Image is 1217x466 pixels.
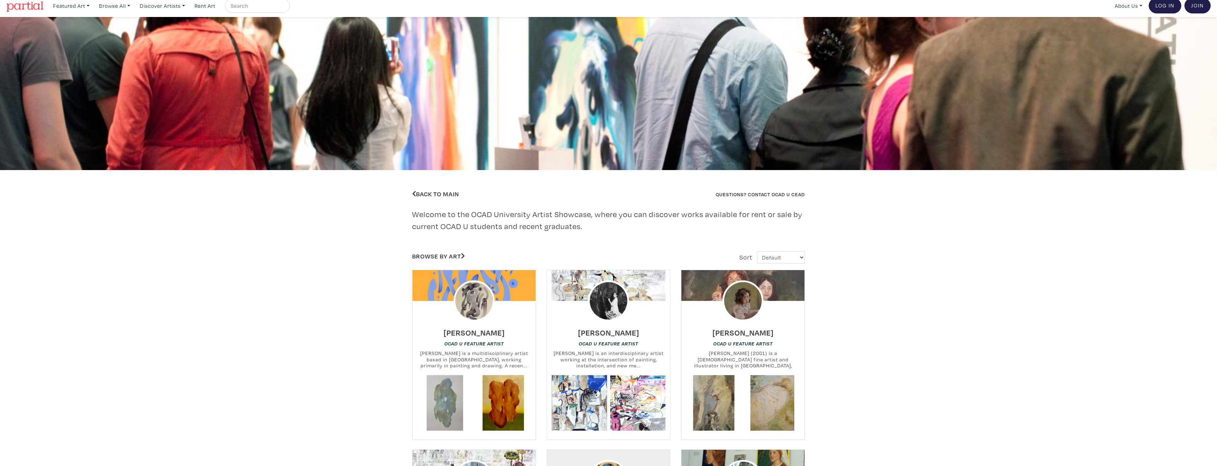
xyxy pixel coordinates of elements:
h6: [PERSON_NAME] [713,328,774,337]
input: Search [230,1,283,10]
a: Questions? Contact OCAD U CEAD [716,191,805,198]
a: Browse by Art [412,252,465,260]
small: [PERSON_NAME] is a multidisciplinary artist based in [GEOGRAPHIC_DATA], working primarily in pain... [413,350,536,369]
em: OCAD U Feature Artist [444,341,504,346]
img: phpThumb.php [454,280,495,321]
a: OCAD U Feature Artist [713,340,773,347]
span: Sort [739,253,752,261]
em: OCAD U Feature Artist [713,341,773,346]
a: OCAD U Feature Artist [444,340,504,347]
a: [PERSON_NAME] [578,326,639,334]
h6: [PERSON_NAME] [444,328,505,337]
img: phpThumb.php [588,280,629,321]
a: [PERSON_NAME] [713,326,774,334]
small: [PERSON_NAME] (2001) is a [DEMOGRAPHIC_DATA] fine artist and illustrator living in [GEOGRAPHIC_DA... [681,350,804,369]
p: Welcome to the OCAD University Artist Showcase, where you can discover works available for rent o... [412,208,805,232]
a: Back to Main [412,190,459,198]
a: OCAD U Feature Artist [579,340,638,347]
h6: [PERSON_NAME] [578,328,639,337]
img: phpThumb.php [722,280,763,321]
small: [PERSON_NAME] is an interdisciplinary artist working at the intersection of painting, installatio... [547,350,670,369]
a: [PERSON_NAME] [444,326,505,334]
em: OCAD U Feature Artist [579,341,638,346]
